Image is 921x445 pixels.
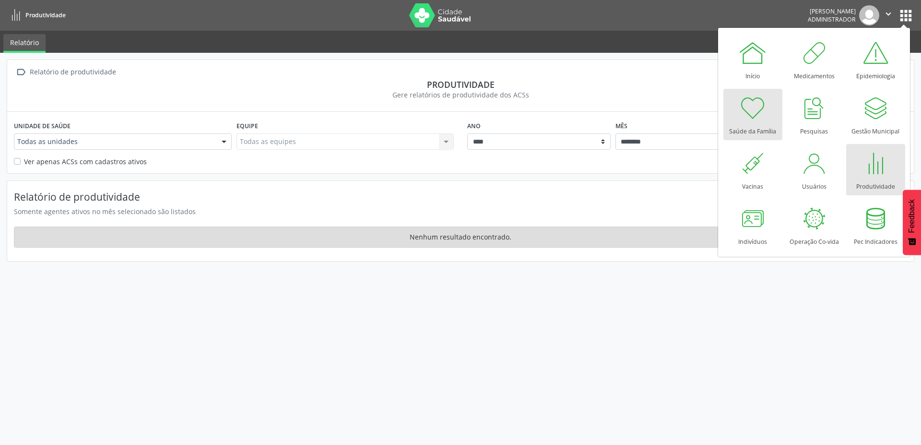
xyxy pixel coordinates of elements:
[785,34,844,85] a: Medicamentos
[723,89,782,140] a: Saúde da Família
[903,190,921,255] button: Feedback - Mostrar pesquisa
[17,137,212,146] span: Todas as unidades
[723,34,782,85] a: Início
[883,9,894,19] i: 
[14,65,28,79] i: 
[7,7,66,23] a: Produtividade
[28,65,118,79] div: Relatório de produtividade
[236,119,258,133] label: Equipe
[846,89,905,140] a: Gestão Municipal
[785,144,844,195] a: Usuários
[14,191,861,203] h4: Relatório de produtividade
[14,79,907,90] div: Produtividade
[723,199,782,251] a: Indivíduos
[14,206,861,216] div: Somente agentes ativos no mês selecionado são listados
[467,119,481,133] label: Ano
[14,90,907,100] div: Gere relatórios de produtividade dos ACSs
[785,89,844,140] a: Pesquisas
[14,227,907,248] div: Nenhum resultado encontrado.
[723,144,782,195] a: Vacinas
[3,34,46,53] a: Relatório
[846,144,905,195] a: Produtividade
[25,11,66,19] span: Produtividade
[879,5,897,25] button: 
[14,119,71,133] label: Unidade de saúde
[808,15,856,24] span: Administrador
[908,199,916,233] span: Feedback
[846,34,905,85] a: Epidemiologia
[808,7,856,15] div: [PERSON_NAME]
[859,5,879,25] img: img
[897,7,914,24] button: apps
[615,119,627,133] label: Mês
[14,65,118,79] a:  Relatório de produtividade
[24,156,147,167] label: Ver apenas ACSs com cadastros ativos
[846,199,905,251] a: Pec Indicadores
[785,199,844,251] a: Operação Co-vida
